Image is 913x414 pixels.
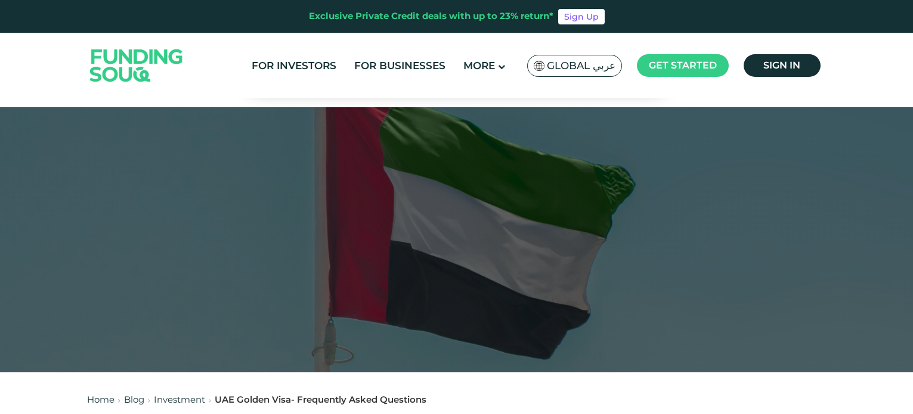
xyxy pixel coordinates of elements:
[78,35,195,95] img: Logo
[534,61,544,71] img: SA Flag
[309,10,553,23] div: Exclusive Private Credit deals with up to 23% return*
[744,54,821,77] a: Sign in
[154,394,205,405] a: Investment
[215,393,426,407] div: UAE Golden Visa- Frequently Asked Questions
[463,60,495,71] span: More
[351,56,448,76] a: For Businesses
[87,394,114,405] a: Home
[763,60,800,71] span: Sign in
[124,394,144,405] a: Blog
[547,59,615,73] span: Global عربي
[249,56,339,76] a: For Investors
[558,9,605,24] a: Sign Up
[649,60,717,71] span: Get started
